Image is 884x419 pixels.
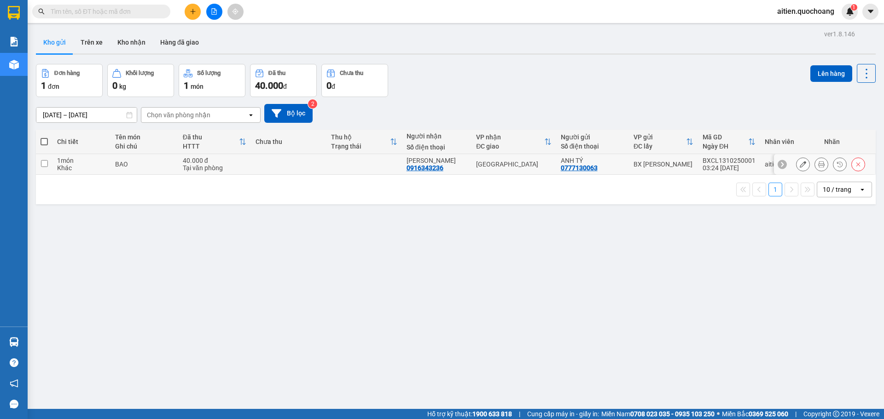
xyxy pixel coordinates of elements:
[57,138,105,145] div: Chi tiết
[629,130,698,154] th: Toggle SortBy
[768,183,782,196] button: 1
[250,64,317,97] button: Đã thu40.000đ
[407,132,467,140] div: Người nhận
[476,161,551,168] div: [GEOGRAPHIC_DATA]
[268,70,285,76] div: Đã thu
[57,157,105,164] div: 1 món
[10,379,18,388] span: notification
[190,8,196,15] span: plus
[256,138,322,145] div: Chưa thu
[471,130,556,154] th: Toggle SortBy
[634,143,686,150] div: ĐC lấy
[183,157,246,164] div: 40.000 đ
[407,157,467,164] div: NGUYỄN THỊ LIỄU
[41,80,46,91] span: 1
[824,138,870,145] div: Nhãn
[8,6,20,20] img: logo-vxr
[57,164,105,172] div: Khác
[703,157,756,164] div: BXCL1310250001
[107,64,174,97] button: Khối lượng0kg
[115,161,174,168] div: BAO
[115,143,174,150] div: Ghi chú
[9,60,19,69] img: warehouse-icon
[73,31,110,53] button: Trên xe
[862,4,878,20] button: caret-down
[308,99,317,109] sup: 2
[115,133,174,141] div: Tên món
[185,4,201,20] button: plus
[232,8,238,15] span: aim
[722,409,788,419] span: Miền Bắc
[703,133,748,141] div: Mã GD
[796,157,810,171] div: Sửa đơn hàng
[852,4,855,11] span: 1
[476,133,544,141] div: VP nhận
[326,130,402,154] th: Toggle SortBy
[472,410,512,418] strong: 1900 633 818
[846,7,854,16] img: icon-new-feature
[331,143,390,150] div: Trạng thái
[867,7,875,16] span: caret-down
[321,64,388,97] button: Chưa thu0đ
[859,186,866,193] svg: open
[206,4,222,20] button: file-add
[36,108,137,122] input: Select a date range.
[227,4,244,20] button: aim
[283,83,287,90] span: đ
[824,29,855,39] div: ver 1.8.146
[38,8,45,15] span: search
[765,161,815,168] div: aitien.quochoang
[331,83,335,90] span: đ
[519,409,520,419] span: |
[561,164,598,172] div: 0777130063
[147,110,210,120] div: Chọn văn phòng nhận
[703,164,756,172] div: 03:24 [DATE]
[197,70,221,76] div: Số lượng
[765,138,815,145] div: Nhân viên
[112,80,117,91] span: 0
[255,80,283,91] span: 40.000
[10,358,18,367] span: question-circle
[178,130,251,154] th: Toggle SortBy
[153,31,206,53] button: Hàng đã giao
[191,83,204,90] span: món
[703,143,748,150] div: Ngày ĐH
[183,133,239,141] div: Đã thu
[630,410,715,418] strong: 0708 023 035 - 0935 103 250
[851,4,857,11] sup: 1
[561,133,624,141] div: Người gửi
[10,400,18,408] span: message
[561,143,624,150] div: Số điện thoại
[810,65,852,82] button: Lên hàng
[48,83,59,90] span: đơn
[340,70,363,76] div: Chưa thu
[634,161,693,168] div: BX [PERSON_NAME]
[264,104,313,123] button: Bộ lọc
[183,143,239,150] div: HTTT
[211,8,217,15] span: file-add
[54,70,80,76] div: Đơn hàng
[634,133,686,141] div: VP gửi
[51,6,159,17] input: Tìm tên, số ĐT hoặc mã đơn
[110,31,153,53] button: Kho nhận
[179,64,245,97] button: Số lượng1món
[749,410,788,418] strong: 0369 525 060
[427,409,512,419] span: Hỗ trợ kỹ thuật:
[183,164,246,172] div: Tại văn phòng
[9,37,19,46] img: solution-icon
[326,80,331,91] span: 0
[126,70,154,76] div: Khối lượng
[36,31,73,53] button: Kho gửi
[717,412,720,416] span: ⚪️
[36,64,103,97] button: Đơn hàng1đơn
[407,143,467,151] div: Số điện thoại
[823,185,851,194] div: 10 / trang
[561,157,624,164] div: ANH TÝ
[833,411,839,417] span: copyright
[601,409,715,419] span: Miền Nam
[795,409,797,419] span: |
[247,111,255,119] svg: open
[331,133,390,141] div: Thu hộ
[119,83,126,90] span: kg
[476,143,544,150] div: ĐC giao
